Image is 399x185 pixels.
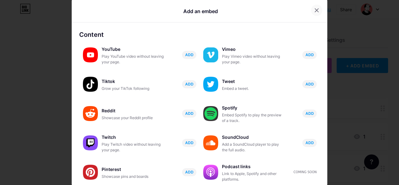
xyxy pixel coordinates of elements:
[302,139,317,147] button: ADD
[203,106,218,121] img: spotify
[83,165,98,180] img: pinterest
[294,170,317,174] div: Coming soon
[305,111,314,116] span: ADD
[185,140,194,145] span: ADD
[83,77,98,92] img: tiktok
[302,110,317,118] button: ADD
[102,133,164,142] div: Twitch
[182,168,196,176] button: ADD
[102,115,164,121] div: Showcase your Reddit profile
[203,47,218,62] img: vimeo
[182,139,196,147] button: ADD
[83,106,98,121] img: reddit
[102,142,164,153] div: Play Twitch video without leaving your page.
[185,81,194,87] span: ADD
[102,77,164,86] div: Tiktok
[222,162,284,171] div: Podcast links
[203,77,218,92] img: twitter
[102,165,164,174] div: Pinterest
[222,86,284,91] div: Embed a tweet.
[83,47,98,62] img: youtube
[305,52,314,57] span: ADD
[203,135,218,150] img: soundcloud
[222,133,284,142] div: SoundCloud
[222,171,284,182] div: Link to Apple, Spotify and other platforms.
[182,51,196,59] button: ADD
[185,52,194,57] span: ADD
[183,7,218,15] div: Add an embed
[222,54,284,65] div: Play Vimeo video without leaving your page.
[222,45,284,54] div: Vimeo
[302,51,317,59] button: ADD
[102,45,164,54] div: YouTube
[102,174,164,179] div: Showcase pins and boards
[222,142,284,153] div: Add a SoundCloud player to play the full audio.
[222,112,284,124] div: Embed Spotify to play the preview of a track.
[182,80,196,88] button: ADD
[182,110,196,118] button: ADD
[79,30,320,39] div: Content
[305,140,314,145] span: ADD
[83,135,98,150] img: twitch
[185,111,194,116] span: ADD
[222,104,284,112] div: Spotify
[305,81,314,87] span: ADD
[102,54,164,65] div: Play YouTube video without leaving your page.
[302,80,317,88] button: ADD
[222,77,284,86] div: Tweet
[203,165,218,180] img: podcastlinks
[185,169,194,175] span: ADD
[102,86,164,91] div: Grow your TikTok following
[102,106,164,115] div: Reddit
